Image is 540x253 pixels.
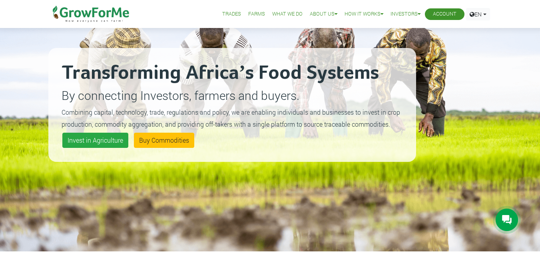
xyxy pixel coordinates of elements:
a: Farms [248,10,265,18]
a: How it Works [345,10,383,18]
a: Invest in Agriculture [62,133,128,148]
a: Account [433,10,456,18]
a: Trades [222,10,241,18]
a: About Us [310,10,337,18]
h2: Transforming Africa’s Food Systems [62,61,403,85]
a: Buy Commodities [134,133,194,148]
small: Combining capital, technology, trade, regulations and policy, we are enabling individuals and bus... [62,108,400,128]
a: Investors [391,10,420,18]
a: EN [466,8,490,20]
a: What We Do [272,10,303,18]
p: By connecting Investors, farmers and buyers. [62,86,403,104]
